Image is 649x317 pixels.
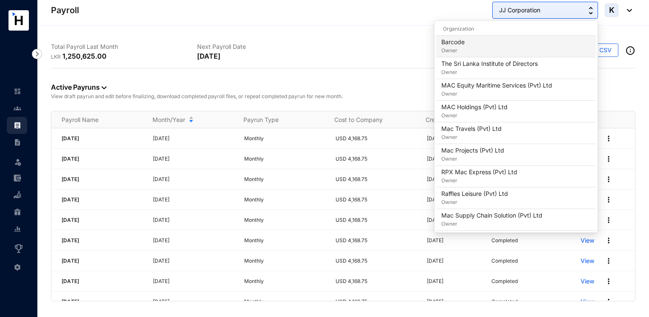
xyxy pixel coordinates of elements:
p: [DATE] [427,277,481,286]
p: Monthly [244,277,325,286]
p: LKR [51,53,62,61]
p: USD 4,168.75 [336,195,417,204]
p: USD 4,168.75 [336,134,417,143]
span: [DATE] [62,258,79,264]
a: View [581,257,594,265]
p: USD 4,168.75 [336,216,417,224]
p: Monthly [244,175,325,184]
p: Mac Travels (Pvt) Ltd [441,125,502,133]
p: [DATE] [153,134,234,143]
th: Cost to Company [324,111,415,128]
a: View [581,277,594,286]
span: [DATE] [62,135,79,142]
img: up-down-arrow.74152d26bf9780fbf563ca9c90304185.svg [589,7,593,14]
p: Mac Supply Chain Solution (Pvt) Ltd [441,211,542,220]
a: Active Payruns [51,83,107,91]
li: Home [7,83,27,100]
p: [DATE] [427,236,481,245]
a: View [581,236,594,245]
p: Total Payroll Last Month [51,42,197,51]
li: Reports [7,221,27,238]
p: Monthly [244,134,325,143]
p: View draft payrun and edit before finalizing, download completed payroll files, or repeat complet... [51,92,635,101]
img: loan-unselected.d74d20a04637f2d15ab5.svg [14,191,21,199]
p: The Sri Lanka Institute of Directors [441,59,538,68]
p: Owner [441,155,504,163]
img: more.27664ee4a8faa814348e188645a3c1fc.svg [604,134,613,143]
img: more.27664ee4a8faa814348e188645a3c1fc.svg [604,257,613,265]
p: Monthly [244,195,325,204]
p: MAC Holdings (Pvt) Ltd [441,103,508,111]
button: JJ Corporation [492,2,598,19]
p: [DATE] [153,257,234,265]
p: Completed [491,277,518,286]
img: settings-unselected.1febfda315e6e19643a1.svg [14,263,21,271]
img: home-unselected.a29eae3204392db15eaf.svg [14,88,21,95]
img: more.27664ee4a8faa814348e188645a3c1fc.svg [604,216,613,224]
a: View [581,297,594,306]
p: [DATE] [153,216,234,224]
p: [DATE] [153,155,234,163]
p: Owner [441,90,552,98]
p: MAC Equity Maritime Services (Pvt) Ltd [441,81,552,90]
span: [DATE] [62,176,79,182]
img: report-unselected.e6a6b4230fc7da01f883.svg [14,225,21,233]
p: Raffles Leisure (Pvt) Ltd [441,190,508,198]
span: [DATE] [62,156,79,162]
p: [DATE] [427,134,481,143]
p: RPX Mac Express (Pvt) Ltd [441,168,517,176]
li: Expenses [7,170,27,187]
p: Owner [441,68,538,76]
p: Owner [441,198,508,207]
p: Organization [436,25,596,33]
p: Monthly [244,297,325,306]
p: Barcode [441,38,465,46]
p: Owner [441,46,465,55]
p: Owner [441,220,542,228]
p: Owner [441,133,502,142]
img: gratuity-unselected.a8c340787eea3cf492d7.svg [14,208,21,216]
img: award_outlined.f30b2bda3bf6ea1bf3dd.svg [14,243,24,254]
p: Completed [491,297,518,306]
span: [DATE] [62,278,79,284]
img: contract-unselected.99e2b2107c0a7dd48938.svg [14,139,21,146]
span: JJ Corporation [499,6,540,15]
p: [DATE] [153,297,234,306]
li: Gratuity [7,204,27,221]
p: [DATE] [427,257,481,265]
img: nav-icon-right.af6afadce00d159da59955279c43614e.svg [32,49,42,59]
p: [DATE] [197,51,220,61]
p: [DATE] [427,195,481,204]
p: Monthly [244,155,325,163]
th: Payrun Type [233,111,324,128]
th: Created [415,111,480,128]
p: [DATE] [427,155,481,163]
li: Payroll [7,117,27,134]
span: K [609,6,615,14]
img: more.27664ee4a8faa814348e188645a3c1fc.svg [604,277,613,286]
p: Monthly [244,216,325,224]
img: dropdown-black.8e83cc76930a90b1a4fdb6d089b7bf3a.svg [623,9,632,12]
p: USD 4,168.75 [336,277,417,286]
span: [DATE] [62,298,79,305]
span: [DATE] [62,196,79,203]
li: Loan [7,187,27,204]
p: Payroll [51,4,79,16]
p: [DATE] [153,175,234,184]
img: expense-unselected.2edcf0507c847f3e9e96.svg [14,174,21,182]
p: Mac Projects (Pvt) Ltd [441,146,504,155]
p: [DATE] [153,195,234,204]
li: Contacts [7,100,27,117]
p: USD 4,168.75 [336,297,417,306]
p: [DATE] [427,175,481,184]
img: more.27664ee4a8faa814348e188645a3c1fc.svg [604,195,613,204]
p: [DATE] [153,277,234,286]
p: [DATE] [427,297,481,306]
p: USD 4,168.75 [336,175,417,184]
span: Month/Year [152,116,185,124]
img: more.27664ee4a8faa814348e188645a3c1fc.svg [604,155,613,163]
